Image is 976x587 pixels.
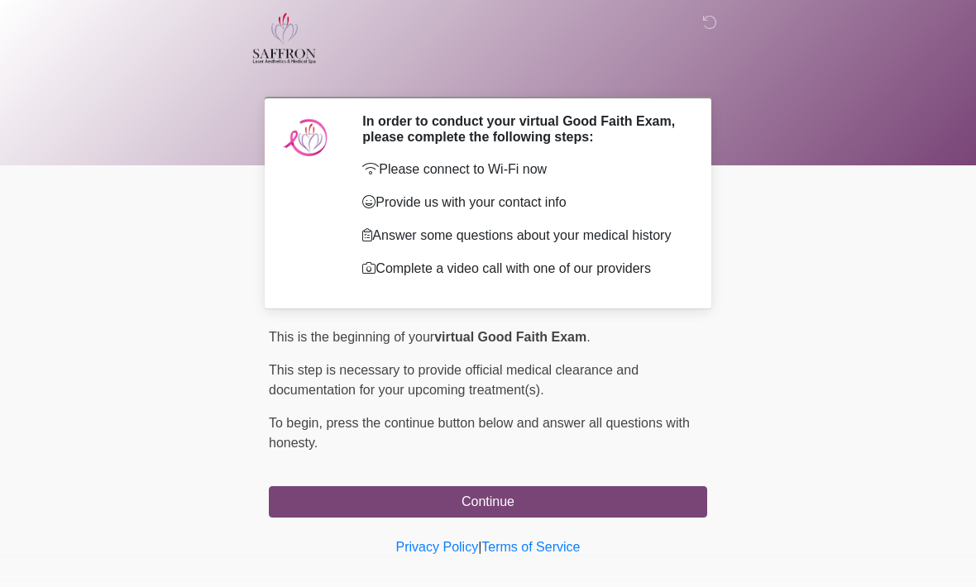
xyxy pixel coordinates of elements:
span: This step is necessary to provide official medical clearance and documentation for your upcoming ... [269,363,639,397]
p: Please connect to Wi-Fi now [362,160,682,179]
a: | [478,540,481,554]
h2: In order to conduct your virtual Good Faith Exam, please complete the following steps: [362,113,682,145]
span: press the continue button below and answer all questions with honesty. [269,416,690,450]
img: Agent Avatar [281,113,331,163]
p: Complete a video call with one of our providers [362,259,682,279]
p: Answer some questions about your medical history [362,226,682,246]
strong: virtual Good Faith Exam [434,330,586,344]
p: Provide us with your contact info [362,193,682,212]
a: Privacy Policy [396,540,479,554]
span: . [586,330,590,344]
img: Saffron Laser Aesthetics and Medical Spa Logo [252,12,317,64]
a: Terms of Service [481,540,580,554]
span: This is the beginning of your [269,330,434,344]
span: To begin, [269,416,326,430]
button: Continue [269,486,707,518]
